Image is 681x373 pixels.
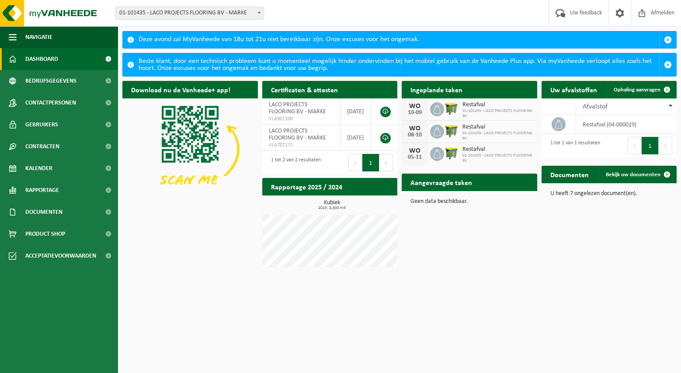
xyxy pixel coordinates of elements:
[25,223,65,245] span: Product Shop
[462,101,533,108] span: Restafval
[462,108,533,119] span: 01-101435 - LACO PROJECTS FLOORING BV
[546,136,600,155] div: 1 tot 1 van 1 resultaten
[628,137,642,154] button: Previous
[25,26,52,48] span: Navigatie
[599,166,676,183] a: Bekijk uw documenten
[379,154,393,171] button: Next
[550,191,668,197] p: U heeft 7 ongelezen document(en).
[122,81,239,98] h2: Download nu de Vanheede+ app!
[406,132,424,138] div: 08-10
[340,98,372,125] td: [DATE]
[402,174,481,191] h2: Aangevraagde taken
[267,153,321,172] div: 1 tot 2 van 2 resultaten
[269,115,334,122] span: VLA901390
[462,146,533,153] span: Restafval
[410,199,528,205] p: Geen data beschikbaar.
[406,103,424,110] div: WO
[139,53,659,76] div: Beste klant, door een technisch probleem kunt u momenteel mogelijk hinder ondervinden bij het mob...
[25,179,59,201] span: Rapportage
[462,153,533,164] span: 01-101435 - LACO PROJECTS FLOORING BV
[406,154,424,160] div: 05-11
[25,70,76,92] span: Bedrijfsgegevens
[25,157,52,179] span: Kalender
[614,87,660,93] span: Ophaling aanvragen
[25,114,58,136] span: Gebruikers
[462,131,533,141] span: 01-101435 - LACO PROJECTS FLOORING BV
[269,128,326,141] span: LACO PROJECTS FLOORING BV - MARKE
[115,7,264,20] span: 01-101435 - LACO PROJECTS FLOORING BV - MARKE
[462,124,533,131] span: Restafval
[267,206,398,210] span: 2025: 8,800 m3
[402,81,471,98] h2: Ingeplande taken
[362,154,379,171] button: 1
[340,125,372,151] td: [DATE]
[406,125,424,132] div: WO
[262,178,351,195] h2: Rapportage 2025 / 2024
[444,123,459,138] img: WB-1100-HPE-GN-50
[583,103,608,110] span: Afvalstof
[542,166,598,183] h2: Documenten
[25,245,96,267] span: Acceptatievoorwaarden
[642,137,659,154] button: 1
[25,201,63,223] span: Documenten
[348,154,362,171] button: Previous
[267,200,398,210] h3: Kubiek
[269,101,326,115] span: LACO PROJECTS FLOORING BV - MARKE
[25,48,58,70] span: Dashboard
[332,195,396,213] a: Bekijk rapportage
[406,110,424,116] div: 10-09
[116,7,264,19] span: 01-101435 - LACO PROJECTS FLOORING BV - MARKE
[444,101,459,116] img: WB-1100-HPE-GN-50
[606,172,660,178] span: Bekijk uw documenten
[139,31,659,48] div: Deze avond zal MyVanheede van 18u tot 21u niet bereikbaar zijn. Onze excuses voor het ongemak.
[444,146,459,160] img: WB-1100-HPE-GN-50
[25,92,76,114] span: Contactpersonen
[576,115,677,134] td: restafval (04-000029)
[542,81,606,98] h2: Uw afvalstoffen
[406,147,424,154] div: WO
[122,98,258,200] img: Download de VHEPlus App
[25,136,59,157] span: Contracten
[262,81,347,98] h2: Certificaten & attesten
[659,137,672,154] button: Next
[607,81,676,98] a: Ophaling aanvragen
[269,142,334,149] span: VLA707175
